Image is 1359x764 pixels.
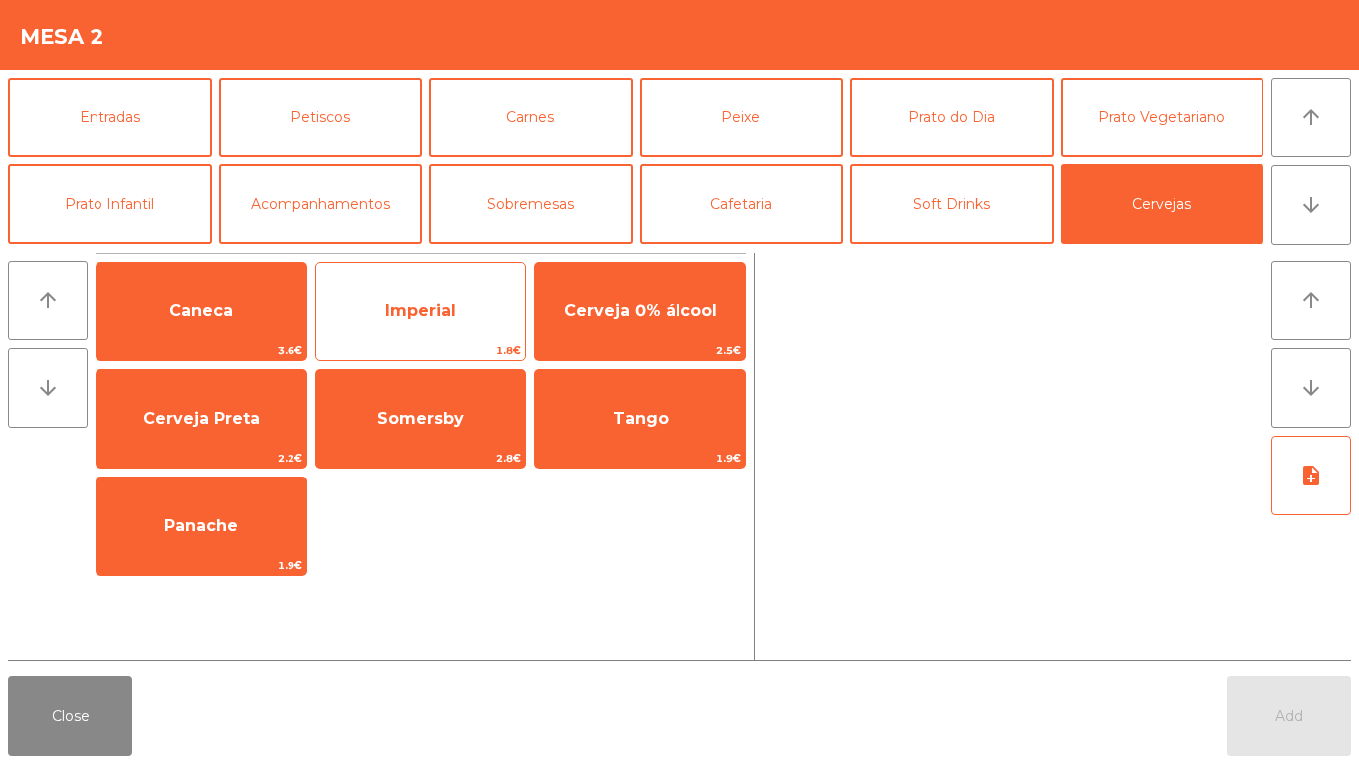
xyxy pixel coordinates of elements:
[97,556,306,575] span: 1.9€
[1299,105,1323,129] i: arrow_upward
[850,164,1054,244] button: Soft Drinks
[1271,261,1351,340] button: arrow_upward
[164,516,238,535] span: Panache
[8,164,212,244] button: Prato Infantil
[36,376,60,400] i: arrow_downward
[20,22,104,52] h4: Mesa 2
[97,341,306,360] span: 3.6€
[850,78,1054,157] button: Prato do Dia
[1061,78,1264,157] button: Prato Vegetariano
[316,341,526,360] span: 1.8€
[1271,78,1351,157] button: arrow_upward
[1271,348,1351,428] button: arrow_downward
[316,449,526,468] span: 2.8€
[97,449,306,468] span: 2.2€
[8,78,212,157] button: Entradas
[640,78,844,157] button: Peixe
[564,301,717,320] span: Cerveja 0% álcool
[1299,193,1323,217] i: arrow_downward
[1271,436,1351,515] button: note_add
[8,261,88,340] button: arrow_upward
[169,301,233,320] span: Caneca
[1271,165,1351,245] button: arrow_downward
[8,348,88,428] button: arrow_downward
[36,288,60,312] i: arrow_upward
[143,409,260,428] span: Cerveja Preta
[535,341,745,360] span: 2.5€
[535,449,745,468] span: 1.9€
[377,409,464,428] span: Somersby
[1299,288,1323,312] i: arrow_upward
[1299,376,1323,400] i: arrow_downward
[429,164,633,244] button: Sobremesas
[219,78,423,157] button: Petiscos
[1061,164,1264,244] button: Cervejas
[640,164,844,244] button: Cafetaria
[385,301,456,320] span: Imperial
[219,164,423,244] button: Acompanhamentos
[1299,464,1323,487] i: note_add
[429,78,633,157] button: Carnes
[613,409,669,428] span: Tango
[8,676,132,756] button: Close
